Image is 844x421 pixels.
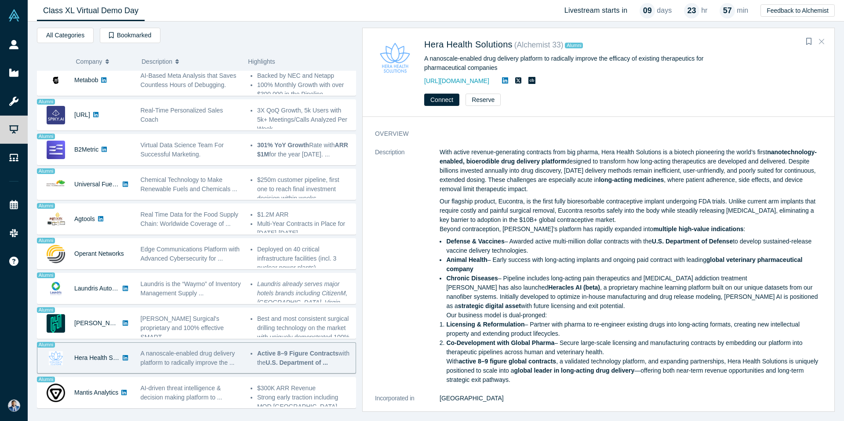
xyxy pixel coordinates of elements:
li: with the [257,349,351,367]
span: Alumni [37,307,55,313]
div: 09 [640,3,655,18]
li: ... [257,279,351,316]
a: B2Metric [74,146,98,153]
span: Alumni [37,238,55,243]
span: Alumni [37,342,55,348]
span: Alumni [37,377,55,382]
span: Company [76,52,102,71]
strong: global leader in long-acting drug delivery [514,367,635,374]
a: Agtools [74,215,95,222]
span: Highlights [248,58,275,65]
span: Alumni [37,272,55,278]
strong: ARR $1M [257,142,348,158]
a: Hera Health Solutions [424,40,513,49]
strong: Heracles AI (beta) [548,284,600,291]
span: Alumni [565,43,583,48]
a: Metabob [74,76,98,83]
em: Laundris already serves major hotels brands including CitizenM, [GEOGRAPHIC_DATA], Virgin, Marriott, [257,280,347,315]
span: Edge Communications Platform with Advanced Cybersecurity for ... [141,246,240,262]
li: Deployed on 40 critical infrastructure facilities (incl. 3 nuclear power plants) ... [257,245,351,272]
span: Virtual Data Science Team For Successful Marketing. [141,142,224,158]
span: A nanoscale-enabled drug delivery platform to radically improve the ... [141,350,235,366]
img: Universal Fuel Technologies's Logo [47,175,65,194]
span: Alumni [37,99,55,105]
h4: Livestream starts in [564,6,628,15]
img: Hera Health Solutions's Logo [375,38,415,78]
button: Bookmark [803,36,815,48]
li: $300K ARR Revenue [257,384,351,393]
p: With active revenue-generating contracts from big pharma, Hera Health Solutions is a biotech pion... [440,148,822,194]
div: A nanoscale-enabled drug delivery platform to radically improve the efficacy of existing therapeu... [424,54,717,73]
button: Company [76,52,133,71]
img: Metabob's Logo [47,71,65,90]
img: Operant Networks's Logo [47,245,65,263]
p: min [737,5,748,16]
span: Chemical Technology to Make Renewable Fuels and Chemicals ... [141,176,237,192]
a: Laundris Autonomous Inventory Management [74,285,199,292]
strong: U.S. Department of Defense [652,238,733,245]
strong: Defense & Vaccines [446,238,504,245]
p: hr [701,5,707,16]
span: Real-Time Personalized Sales Coach [141,107,223,123]
li: Backed by NEC and Netapp [257,71,351,80]
strong: U.S. Department of ... [266,359,328,366]
a: [URL] [74,111,90,118]
small: ( Alchemist 33 ) [514,40,564,49]
li: Best and most consistent surgical drilling technology on the market with uniquely demonstrated 10... [257,314,351,351]
img: Spiky.ai's Logo [47,106,65,124]
li: $250m customer pipeline, first one to reach final investment decision within weeks ... [257,175,351,203]
a: Mantis Analytics [74,389,118,396]
span: [PERSON_NAME] Surgical's proprietary and 100% effective SMART ... [141,315,224,341]
h3: overview [375,129,810,138]
span: Alumni [37,203,55,209]
p: Our flagship product, Eucontra, is the first fully bioresorbable contraceptive implant undergoing... [440,197,822,234]
strong: active 8–9 figure global contracts [458,358,556,365]
li: 3X QoQ Growth, 5k Users with 5k+ Meetings/Calls Analyzed Per Week ... [257,106,351,134]
li: – Early success with long-acting implants and ongoing paid contract with leading [446,255,822,274]
p: days [657,5,672,16]
strong: strategic digital asset [458,302,521,309]
button: Description [142,52,239,71]
button: Close [815,35,828,49]
img: Hubly Surgical's Logo [47,314,65,333]
dt: Description [375,148,440,394]
strong: Chronic Diseases [446,275,498,282]
span: Real Time Data for the Food Supply Chain: Worldwide Coverage of ... [141,211,239,227]
img: B2Metric's Logo [47,141,65,159]
li: Multi-Year Contracts in Place for [DATE]-[DATE] ... [257,219,351,238]
span: Laundris is the “Waymo” of Inventory Management Supply ... [141,280,241,297]
img: Hera Health Solutions's Logo [47,349,65,367]
a: Operant Networks [74,250,124,257]
strong: Active 8–9 Figure Contracts [257,350,338,357]
button: All Categories [37,28,94,43]
button: Bookmarked [100,28,160,43]
li: – Pipeline includes long-acting pain therapeutics and [MEDICAL_DATA] addiction treatment [PERSON_... [446,274,822,320]
button: Connect [424,94,459,106]
li: Strong early traction including MOD [GEOGRAPHIC_DATA], Dubai Civil Defence, ... [257,393,351,421]
strong: 301% YoY Growth [257,142,309,149]
strong: Animal Health [446,256,487,263]
li: 100% Monthly Growth with over $300,000 in the Pipeline ... [257,80,351,99]
span: AI-driven threat intelligence & decision making platform to ... [141,385,222,401]
span: Description [142,52,172,71]
img: Agtools's Logo [47,210,65,229]
img: Mantis Analytics's Logo [47,384,65,402]
a: Class XL Virtual Demo Day [37,0,145,21]
div: 23 [684,3,699,18]
strong: Licensing & Reformulation [446,321,524,328]
span: Alumni [37,134,55,139]
strong: multiple high-value indications [653,225,743,232]
a: Universal Fuel Technologies [74,181,151,188]
li: – Awarded active multi-million dollar contracts with the to develop sustained-release vaccine del... [446,237,822,255]
img: Alchemist Vault Logo [8,9,20,22]
img: Idicula Mathew's Account [8,399,20,412]
li: Rate with for the year [DATE]. ... [257,141,351,159]
dt: Incorporated in [375,394,440,412]
span: AI-Based Meta Analysis that Saves Countless Hours of Debugging. [141,72,236,88]
img: Laundris Autonomous Inventory Management's Logo [47,279,65,298]
li: $1.2M ARR [257,210,351,219]
a: [URL][DOMAIN_NAME] [424,77,489,84]
li: – Partner with pharma to re-engineer existing drugs into long-acting formats, creating new intell... [446,320,822,338]
button: Feedback to Alchemist [760,4,835,17]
